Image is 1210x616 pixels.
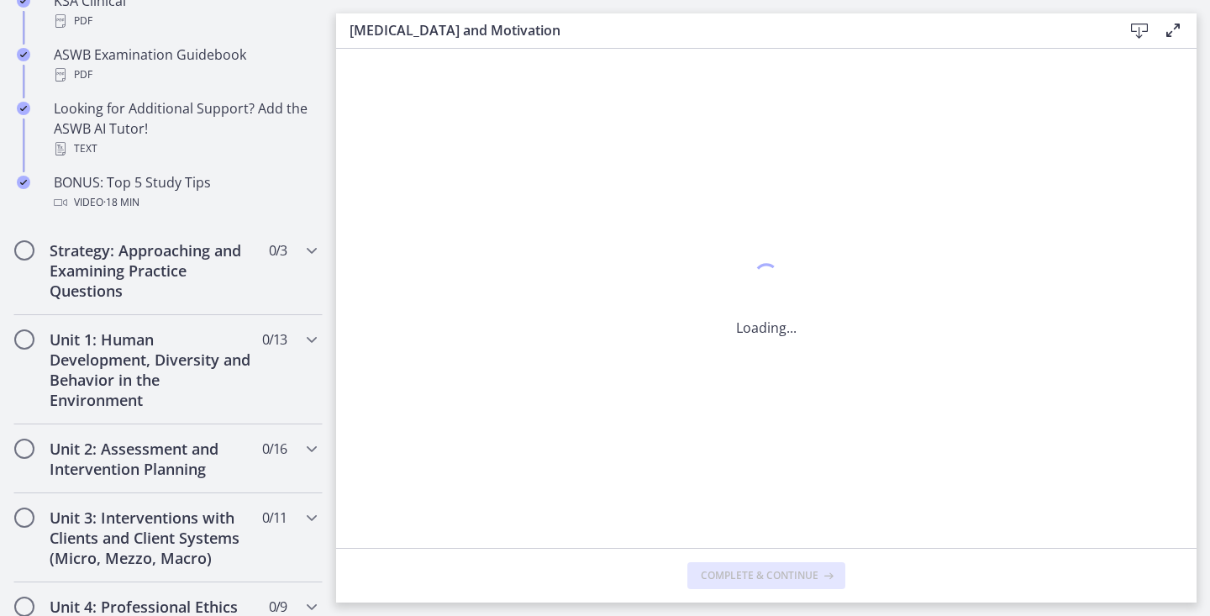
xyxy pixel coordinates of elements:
div: Video [54,192,316,213]
div: BONUS: Top 5 Study Tips [54,172,316,213]
h2: Unit 2: Assessment and Intervention Planning [50,439,255,479]
span: Complete & continue [701,569,818,582]
div: 1 [736,259,797,297]
div: PDF [54,11,316,31]
i: Completed [17,176,30,189]
h2: Unit 3: Interventions with Clients and Client Systems (Micro, Mezzo, Macro) [50,508,255,568]
span: 0 / 13 [262,329,287,350]
span: 0 / 16 [262,439,287,459]
div: Text [54,139,316,159]
h2: Strategy: Approaching and Examining Practice Questions [50,240,255,301]
button: Complete & continue [687,562,845,589]
span: 0 / 3 [269,240,287,261]
span: 0 / 11 [262,508,287,528]
div: ASWB Examination Guidebook [54,45,316,85]
h3: [MEDICAL_DATA] and Motivation [350,20,1096,40]
i: Completed [17,102,30,115]
span: · 18 min [103,192,139,213]
div: Looking for Additional Support? Add the ASWB AI Tutor! [54,98,316,159]
p: Loading... [736,318,797,338]
h2: Unit 1: Human Development, Diversity and Behavior in the Environment [50,329,255,410]
i: Completed [17,48,30,61]
div: PDF [54,65,316,85]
